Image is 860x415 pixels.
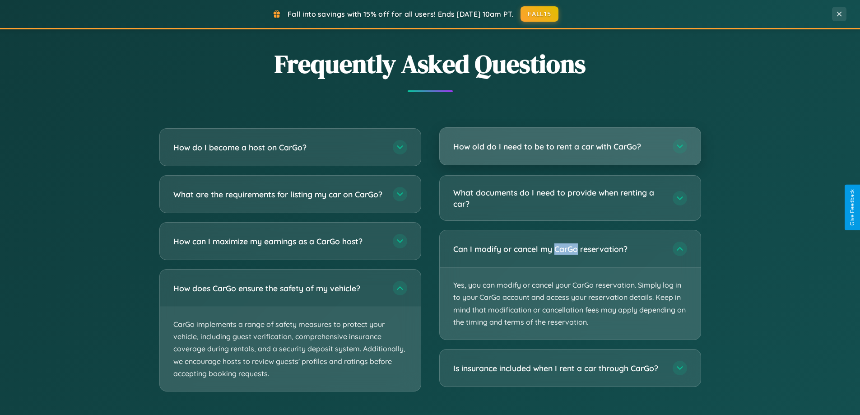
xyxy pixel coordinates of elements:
h3: What are the requirements for listing my car on CarGo? [173,189,384,200]
p: Yes, you can modify or cancel your CarGo reservation. Simply log in to your CarGo account and acc... [440,268,701,340]
h3: How does CarGo ensure the safety of my vehicle? [173,283,384,294]
h3: How can I maximize my earnings as a CarGo host? [173,236,384,247]
p: CarGo implements a range of safety measures to protect your vehicle, including guest verification... [160,307,421,391]
h3: How do I become a host on CarGo? [173,142,384,153]
h3: Can I modify or cancel my CarGo reservation? [453,243,664,255]
h3: What documents do I need to provide when renting a car? [453,187,664,209]
div: Give Feedback [849,189,855,226]
button: FALL15 [521,6,558,22]
h3: How old do I need to be to rent a car with CarGo? [453,141,664,152]
h3: Is insurance included when I rent a car through CarGo? [453,363,664,374]
span: Fall into savings with 15% off for all users! Ends [DATE] 10am PT. [288,9,514,19]
h2: Frequently Asked Questions [159,47,701,81]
